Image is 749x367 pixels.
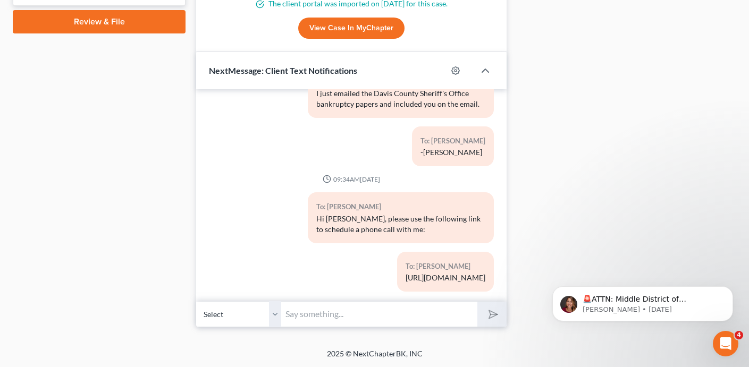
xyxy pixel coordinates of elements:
[209,65,357,75] span: NextMessage: Client Text Notifications
[406,260,485,272] div: To: [PERSON_NAME]
[316,214,486,235] div: Hi [PERSON_NAME], please use the following link to schedule a phone call with me:
[735,331,743,339] span: 4
[536,264,749,338] iframe: Intercom notifications message
[316,88,486,109] div: I just emailed the Davis County Sheriff's Office bankruptcy papers and included you on the email.
[420,147,485,158] div: -[PERSON_NAME]
[713,331,738,356] iframe: Intercom live chat
[281,301,477,327] input: Say something...
[420,135,485,147] div: To: [PERSON_NAME]
[209,175,494,184] div: 09:34AM[DATE]
[316,201,486,213] div: To: [PERSON_NAME]
[298,18,405,39] a: View Case in MyChapter
[406,272,485,283] div: [URL][DOMAIN_NAME]
[13,10,186,33] a: Review & File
